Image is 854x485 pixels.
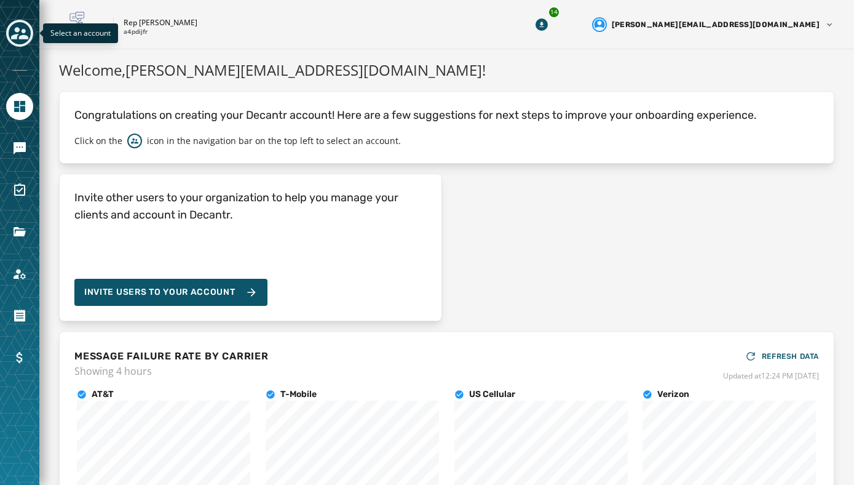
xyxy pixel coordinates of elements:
[6,177,33,204] a: Navigate to Surveys
[469,388,515,401] h4: US Cellular
[280,388,317,401] h4: T-Mobile
[124,28,148,37] p: a4pdijfr
[723,371,819,381] span: Updated at 12:24 PM [DATE]
[762,351,819,361] span: REFRESH DATA
[74,135,122,147] p: Click on the
[587,12,839,37] button: User settings
[6,218,33,246] a: Navigate to Files
[74,349,269,364] h4: MESSAGE FAILURE RATE BY CARRIER
[657,388,689,401] h4: Verizon
[84,286,235,299] span: Invite Users to your account
[6,20,33,47] button: Toggle account select drawer
[6,302,33,329] a: Navigate to Orders
[745,347,819,366] button: REFRESH DATA
[59,59,834,81] h1: Welcome, [PERSON_NAME][EMAIL_ADDRESS][DOMAIN_NAME] !
[6,93,33,120] a: Navigate to Home
[6,260,33,287] a: Navigate to Account
[531,14,553,36] button: Download Menu
[74,279,267,306] button: Invite Users to your account
[74,106,819,124] p: Congratulations on creating your Decantr account! Here are a few suggestions for next steps to im...
[50,28,111,38] span: Select an account
[74,364,269,379] span: Showing 4 hours
[612,20,820,30] span: [PERSON_NAME][EMAIL_ADDRESS][DOMAIN_NAME]
[147,135,401,147] p: icon in the navigation bar on the top left to select an account.
[124,18,197,28] p: Rep [PERSON_NAME]
[74,189,427,223] h4: Invite other users to your organization to help you manage your clients and account in Decantr.
[6,344,33,371] a: Navigate to Billing
[92,388,114,401] h4: AT&T
[548,6,560,18] div: 14
[6,135,33,162] a: Navigate to Messaging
